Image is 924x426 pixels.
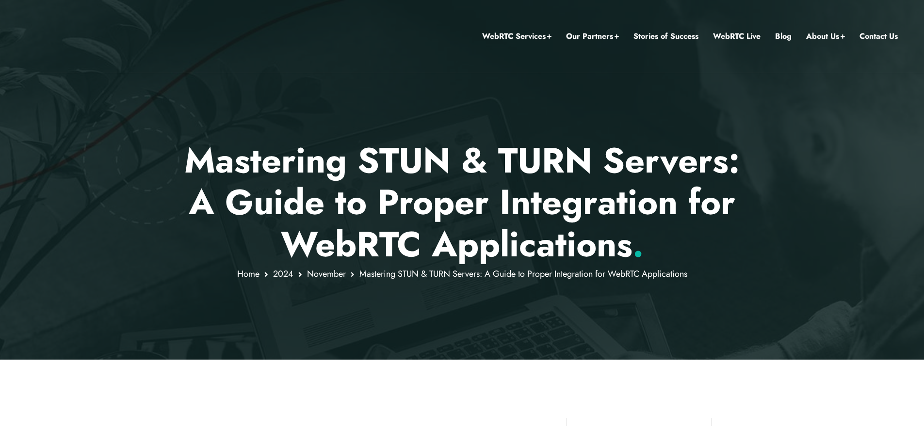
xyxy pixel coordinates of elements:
[775,30,792,43] a: Blog
[713,30,761,43] a: WebRTC Live
[482,30,551,43] a: WebRTC Services
[859,30,898,43] a: Contact Us
[359,268,687,280] span: Mastering STUN & TURN Servers: A Guide to Proper Integration for WebRTC Applications
[632,219,644,269] span: .
[273,268,293,280] a: 2024
[633,30,698,43] a: Stories of Success
[178,140,746,265] p: Mastering STUN & TURN Servers: A Guide to Proper Integration for WebRTC Applications
[566,30,619,43] a: Our Partners
[806,30,845,43] a: About Us
[307,268,346,280] a: November
[237,268,259,280] a: Home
